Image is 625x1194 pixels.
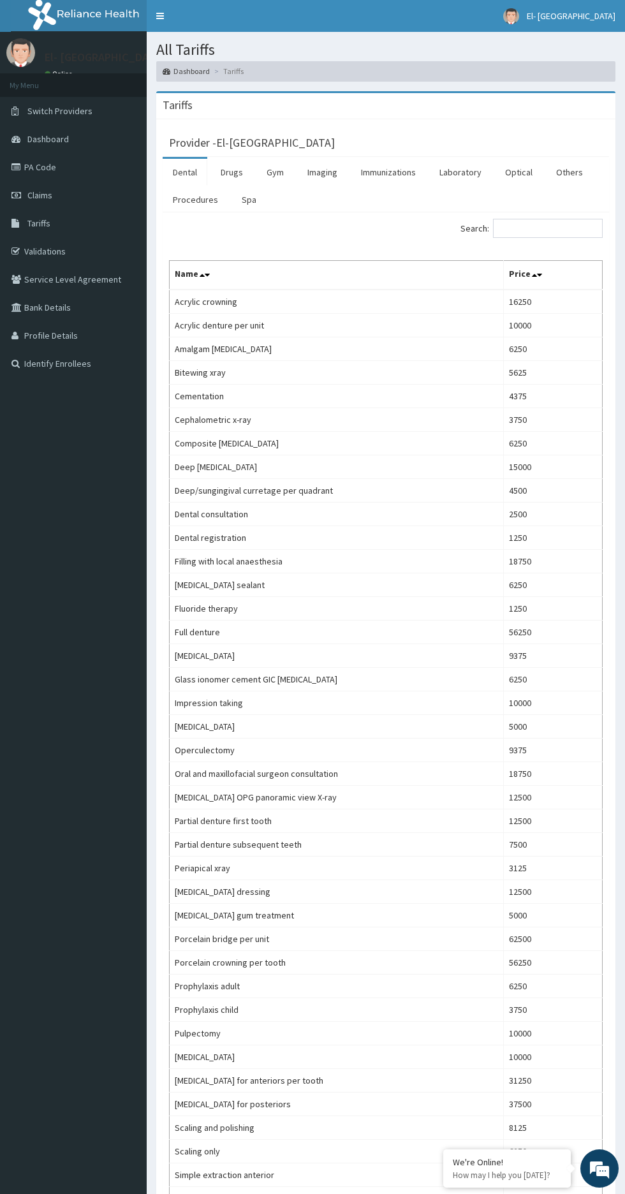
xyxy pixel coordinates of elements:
td: [MEDICAL_DATA] for posteriors [170,1092,504,1116]
a: Optical [495,159,543,186]
td: Partial denture subsequent teeth [170,832,504,856]
td: 18750 [503,549,602,573]
td: Simple extraction anterior [170,1163,504,1186]
td: Amalgam [MEDICAL_DATA] [170,337,504,360]
a: Laboratory [429,159,492,186]
img: User Image [503,8,519,24]
span: Claims [27,189,52,201]
a: Drugs [210,159,253,186]
td: 4500 [503,478,602,502]
a: Online [45,70,75,78]
th: Name [170,260,504,290]
h3: Provider - El-[GEOGRAPHIC_DATA] [169,137,335,149]
td: [MEDICAL_DATA] for anteriors per tooth [170,1068,504,1092]
td: 10000 [503,1021,602,1045]
span: El- [GEOGRAPHIC_DATA] [527,10,615,22]
td: 12500 [503,785,602,809]
td: 3750 [503,998,602,1021]
td: [MEDICAL_DATA] [170,644,504,667]
span: Tariffs [27,217,50,229]
p: El- [GEOGRAPHIC_DATA] [45,52,165,63]
span: Dashboard [27,133,69,145]
td: 5000 [503,903,602,927]
td: 31250 [503,1068,602,1092]
label: Search: [460,219,603,238]
a: Spa [232,186,267,213]
td: Full denture [170,620,504,644]
td: [MEDICAL_DATA] gum treatment [170,903,504,927]
td: 5000 [503,714,602,738]
span: Switch Providers [27,105,92,117]
td: 18750 [503,762,602,785]
td: [MEDICAL_DATA] OPG panoramic view X-ray [170,785,504,809]
td: Scaling and polishing [170,1116,504,1139]
td: 6250 [503,667,602,691]
a: Imaging [297,159,348,186]
td: Acrylic denture per unit [170,313,504,337]
td: 56250 [503,620,602,644]
a: Others [546,159,593,186]
a: Procedures [163,186,228,213]
td: Acrylic crowning [170,290,504,314]
p: How may I help you today? [453,1170,561,1181]
a: Gym [256,159,294,186]
td: Bitewing xray [170,360,504,384]
td: 4375 [503,384,602,408]
td: 1250 [503,596,602,620]
td: Fluoride therapy [170,596,504,620]
td: Prophylaxis adult [170,974,504,998]
td: Filling with local anaesthesia [170,549,504,573]
td: 1250 [503,526,602,549]
td: Cephalometric x-ray [170,408,504,431]
td: 37500 [503,1092,602,1116]
td: Dental consultation [170,502,504,526]
a: Immunizations [351,159,426,186]
td: Periapical xray [170,856,504,880]
td: 6250 [503,1139,602,1163]
td: 12500 [503,809,602,832]
th: Price [503,260,602,290]
td: Deep [MEDICAL_DATA] [170,455,504,478]
td: Prophylaxis child [170,998,504,1021]
td: 8125 [503,1116,602,1139]
td: 15000 [503,455,602,478]
td: 16250 [503,290,602,314]
td: 10000 [503,1045,602,1068]
img: User Image [6,38,35,67]
td: 6250 [503,431,602,455]
input: Search: [493,219,603,238]
td: 5625 [503,360,602,384]
td: Scaling only [170,1139,504,1163]
td: Deep/sungingival curretage per quadrant [170,478,504,502]
td: 9375 [503,738,602,762]
td: 6250 [503,337,602,360]
td: 10000 [503,691,602,714]
td: Cementation [170,384,504,408]
td: Porcelain crowning per tooth [170,950,504,974]
td: Glass ionomer cement GIC [MEDICAL_DATA] [170,667,504,691]
h1: All Tariffs [156,41,615,58]
td: [MEDICAL_DATA] [170,1045,504,1068]
td: 9375 [503,644,602,667]
td: [MEDICAL_DATA] sealant [170,573,504,596]
td: 7500 [503,832,602,856]
td: 62500 [503,927,602,950]
td: [MEDICAL_DATA] dressing [170,880,504,903]
td: Oral and maxillofacial surgeon consultation [170,762,504,785]
td: Operculectomy [170,738,504,762]
td: 3750 [503,408,602,431]
td: [MEDICAL_DATA] [170,714,504,738]
td: 2500 [503,502,602,526]
h3: Tariffs [163,99,193,111]
td: 12500 [503,880,602,903]
td: Partial denture first tooth [170,809,504,832]
td: Composite [MEDICAL_DATA] [170,431,504,455]
td: 6250 [503,573,602,596]
td: 10000 [503,313,602,337]
a: Dashboard [163,66,210,77]
td: 56250 [503,950,602,974]
div: We're Online! [453,1156,561,1168]
td: 6250 [503,974,602,998]
td: Porcelain bridge per unit [170,927,504,950]
td: Impression taking [170,691,504,714]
